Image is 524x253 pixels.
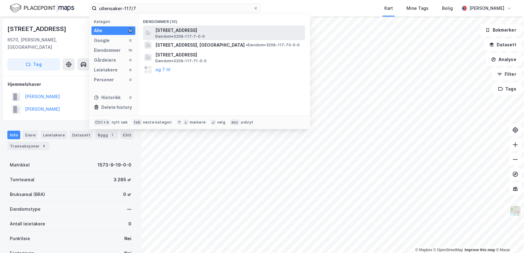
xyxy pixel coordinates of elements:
div: Bolig [442,5,453,12]
div: Punktleie [10,235,30,242]
span: • [246,43,248,47]
div: 6570, [PERSON_NAME], [GEOGRAPHIC_DATA] [7,36,92,51]
input: Søk på adresse, matrikkel, gårdeiere, leietakere eller personer [97,4,253,13]
div: Datasett [70,131,93,139]
div: 10 [128,28,133,33]
a: Improve this map [465,248,495,252]
div: 1 [109,132,115,138]
div: velg [217,120,225,125]
div: neste kategori [143,120,172,125]
a: Mapbox [415,248,432,252]
div: [PERSON_NAME] [469,5,504,12]
div: 0 [128,220,131,228]
div: 10 [128,48,133,53]
div: Leietakere [41,131,67,139]
div: Ctrl + k [94,119,111,125]
div: Mine Tags [406,5,429,12]
div: 4 [41,143,47,149]
div: Tomteareal [10,176,34,183]
div: Nei [124,235,131,242]
div: 0 [128,38,133,43]
div: 0 [128,77,133,82]
div: Gårdeiere [94,56,116,64]
div: Transaksjoner [7,142,49,150]
img: Z [510,205,521,217]
div: Antall leietakere [10,220,45,228]
div: Kart [384,5,393,12]
div: 0 [128,58,133,63]
button: Datasett [484,39,522,51]
span: Eiendom • 3209-117-7-0-0 [155,34,205,39]
div: Info [7,131,20,139]
div: Kontrollprogram for chat [493,224,524,253]
div: [STREET_ADDRESS] [7,24,68,34]
div: 1573-9-19-0-0 [98,161,131,169]
div: Delete history [101,104,132,111]
button: Filter [492,68,522,80]
div: Bygg [95,131,118,139]
div: Historikk [94,94,121,101]
button: Tag [7,58,60,71]
div: ESG [120,131,134,139]
div: Matrikkel [10,161,30,169]
div: nytt søk [112,120,128,125]
div: 0 [128,67,133,72]
a: OpenStreetMap [433,248,463,252]
div: markere [190,120,206,125]
span: Eiendom • 3209-117-71-0-0 [155,59,207,63]
div: esc [230,119,240,125]
button: og 7 til [155,66,170,73]
div: Personer [94,76,114,83]
div: Eiere [23,131,38,139]
span: [STREET_ADDRESS], [GEOGRAPHIC_DATA] [155,41,245,49]
div: Eiendommer (10) [138,14,310,25]
button: Tags [493,83,522,95]
div: Google [94,37,110,44]
button: Analyse [486,53,522,66]
div: tab [133,119,142,125]
button: Bokmerker [480,24,522,36]
div: Bruksareal (BRA) [10,191,45,198]
div: 0 [128,95,133,100]
div: Eiendomstype [10,205,41,213]
span: [STREET_ADDRESS] [155,51,303,59]
span: [STREET_ADDRESS] [155,27,303,34]
div: Leietakere [94,66,118,74]
div: 3 285 ㎡ [114,176,131,183]
div: Eiendommer [94,47,121,54]
img: logo.f888ab2527a4732fd821a326f86c7f29.svg [10,3,74,13]
div: — [127,205,131,213]
div: Alle [94,27,102,34]
div: avbryt [241,120,253,125]
iframe: Chat Widget [493,224,524,253]
div: Hjemmelshaver [8,81,134,88]
span: Eiendom • 3209-117-70-0-0 [246,43,300,48]
div: Kategori [94,19,135,24]
div: 0 ㎡ [123,191,131,198]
